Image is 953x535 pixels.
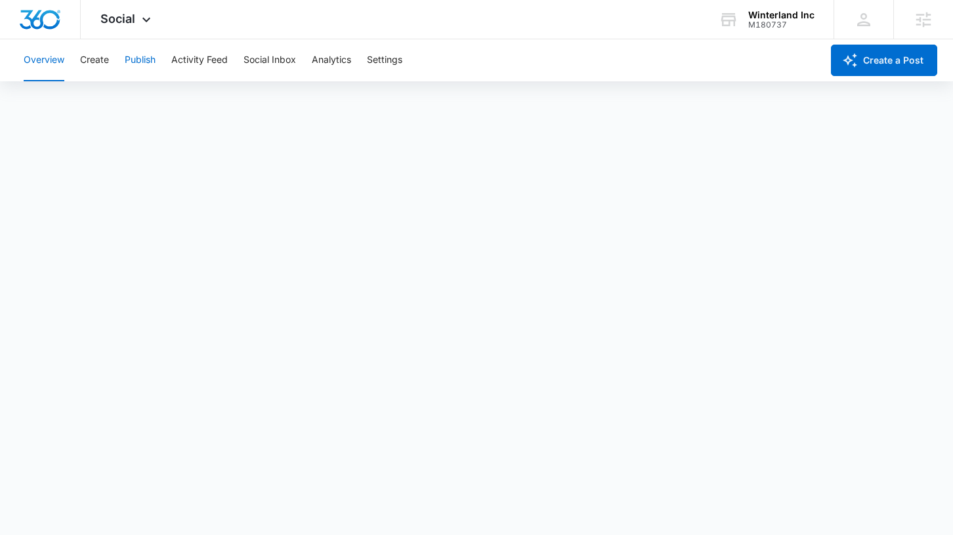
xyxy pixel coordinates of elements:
div: account name [748,10,815,20]
button: Activity Feed [171,39,228,81]
button: Overview [24,39,64,81]
button: Create [80,39,109,81]
button: Analytics [312,39,351,81]
div: account id [748,20,815,30]
button: Social Inbox [244,39,296,81]
span: Social [100,12,135,26]
button: Publish [125,39,156,81]
button: Settings [367,39,402,81]
button: Create a Post [831,45,937,76]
